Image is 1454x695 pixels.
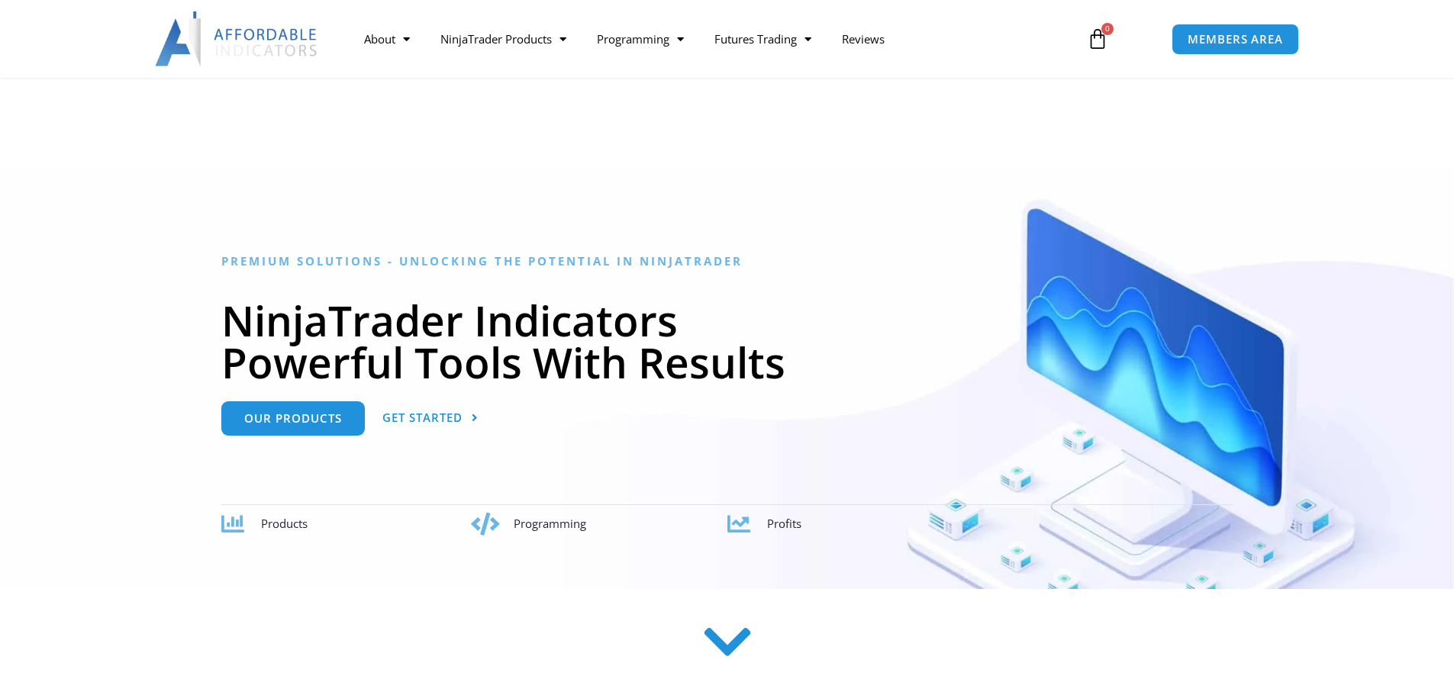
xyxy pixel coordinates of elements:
[425,21,582,56] a: NinjaTrader Products
[514,516,586,531] span: Programming
[244,413,342,424] span: Our Products
[699,21,827,56] a: Futures Trading
[349,21,1069,56] nav: Menu
[155,11,319,66] img: LogoAI | Affordable Indicators – NinjaTrader
[767,516,801,531] span: Profits
[261,516,308,531] span: Products
[221,254,1233,269] h6: Premium Solutions - Unlocking the Potential in NinjaTrader
[1101,23,1114,35] span: 0
[349,21,425,56] a: About
[1172,24,1299,55] a: MEMBERS AREA
[221,401,365,436] a: Our Products
[582,21,699,56] a: Programming
[827,21,900,56] a: Reviews
[221,299,1233,383] h1: NinjaTrader Indicators Powerful Tools With Results
[382,412,463,423] span: Get Started
[382,401,479,436] a: Get Started
[1064,17,1131,61] a: 0
[1188,34,1283,45] span: MEMBERS AREA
